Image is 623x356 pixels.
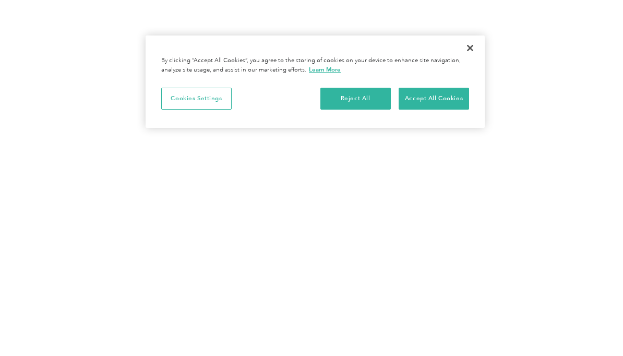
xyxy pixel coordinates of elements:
a: More information about your privacy, opens in a new tab [309,66,341,73]
button: Reject All [320,88,391,110]
div: Privacy [146,35,485,128]
div: Cookie banner [146,35,485,128]
button: Cookies Settings [161,88,232,110]
div: By clicking “Accept All Cookies”, you agree to the storing of cookies on your device to enhance s... [161,56,469,75]
button: Close [459,37,482,60]
button: Accept All Cookies [399,88,469,110]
